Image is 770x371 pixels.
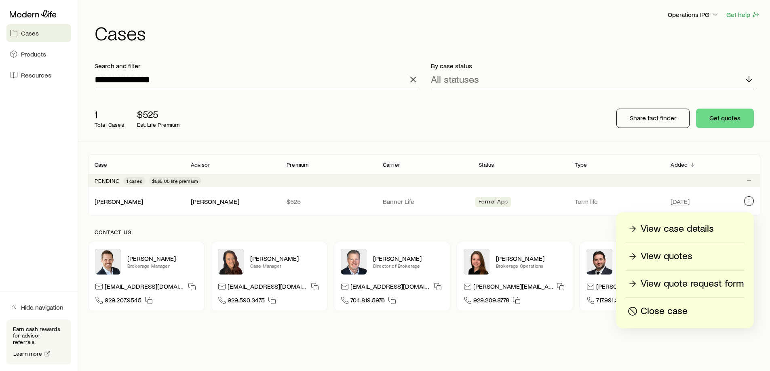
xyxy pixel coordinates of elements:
[496,254,566,262] p: [PERSON_NAME]
[21,303,63,311] span: Hide navigation
[191,161,210,168] p: Advisor
[479,198,508,207] span: Formal App
[95,197,143,205] a: [PERSON_NAME]
[373,254,443,262] p: [PERSON_NAME]
[6,319,71,365] div: Earn cash rewards for advisor referrals.Learn more
[152,178,198,184] span: $525.00 life premium
[641,305,688,318] p: Close case
[373,262,443,269] p: Director of Brokerage
[350,282,430,293] p: [EMAIL_ADDRESS][DOMAIN_NAME]
[383,161,400,168] p: Carrier
[641,277,744,290] p: View quote request form
[95,62,418,70] p: Search and filter
[341,249,367,275] img: Trey Wall
[95,178,120,184] p: Pending
[228,282,308,293] p: [EMAIL_ADDRESS][DOMAIN_NAME]
[95,197,143,206] div: [PERSON_NAME]
[95,23,760,42] h1: Cases
[6,298,71,316] button: Hide navigation
[105,282,185,293] p: [EMAIL_ADDRESS][DOMAIN_NAME]
[575,197,658,205] p: Term life
[626,222,744,236] a: View case details
[6,45,71,63] a: Products
[431,62,754,70] p: By case status
[95,122,124,128] p: Total Cases
[127,262,198,269] p: Brokerage Manager
[287,197,370,205] p: $525
[496,262,566,269] p: Brokerage Operations
[671,197,690,205] span: [DATE]
[88,154,760,216] div: Client cases
[137,109,180,120] p: $525
[287,161,308,168] p: Premium
[464,249,489,275] img: Ellen Wall
[473,296,509,307] span: 929.209.8778
[696,109,754,128] button: Get quotes
[95,109,124,120] p: 1
[671,161,688,168] p: Added
[667,10,719,20] button: Operations IPG
[668,10,719,19] p: Operations IPG
[6,66,71,84] a: Resources
[630,114,676,122] p: Share fact finder
[21,50,46,58] span: Products
[431,73,479,85] p: All statuses
[228,296,265,307] span: 929.590.3475
[95,249,121,275] img: Nick Weiler
[596,282,676,293] p: [PERSON_NAME][EMAIL_ADDRESS][DOMAIN_NAME]
[626,249,744,264] a: View quotes
[586,249,612,275] img: Bryan Simmons
[479,161,494,168] p: Status
[596,296,628,307] span: 717.991.3687
[383,197,466,205] p: Banner Life
[350,296,385,307] span: 704.819.5976
[626,277,744,291] a: View quote request form
[13,326,65,345] p: Earn cash rewards for advisor referrals.
[726,10,760,19] button: Get help
[95,229,754,235] p: Contact us
[105,296,141,307] span: 929.207.9545
[626,304,744,319] button: Close case
[127,178,142,184] span: 1 cases
[127,254,198,262] p: [PERSON_NAME]
[218,249,244,275] img: Abby McGuigan
[473,282,553,293] p: [PERSON_NAME][EMAIL_ADDRESS][DOMAIN_NAME]
[250,262,321,269] p: Case Manager
[250,254,321,262] p: [PERSON_NAME]
[616,109,690,128] button: Share fact finder
[641,250,692,263] p: View quotes
[575,161,587,168] p: Type
[191,197,239,206] div: [PERSON_NAME]
[137,122,180,128] p: Est. Life Premium
[95,161,108,168] p: Case
[13,351,42,356] span: Learn more
[641,222,714,235] p: View case details
[21,29,39,37] span: Cases
[21,71,51,79] span: Resources
[6,24,71,42] a: Cases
